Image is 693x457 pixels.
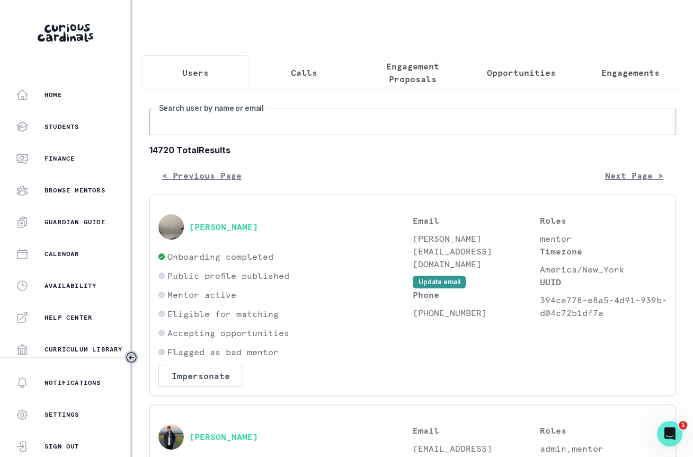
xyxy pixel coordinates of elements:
[413,424,540,437] p: Email
[679,421,687,429] span: 1
[45,186,105,195] p: Browse Mentors
[413,232,540,270] p: [PERSON_NAME][EMAIL_ADDRESS][DOMAIN_NAME]
[167,250,273,263] p: Onboarding completed
[167,327,289,339] p: Accepting opportunities
[540,214,667,227] p: Roles
[45,122,79,131] p: Students
[45,91,62,99] p: Home
[367,60,458,85] p: Engagement Proposals
[413,306,540,319] p: [PHONE_NUMBER]
[540,263,667,276] p: America/New_York
[413,288,540,301] p: Phone
[540,276,667,288] p: UUID
[45,379,101,387] p: Notifications
[167,307,279,320] p: Eligible for matching
[540,294,667,319] p: 394ce778-e8a5-4d91-939b-d04c72b1df7a
[149,144,676,156] b: 14720 Total Results
[45,282,96,290] p: Availability
[601,66,659,79] p: Engagements
[45,410,79,419] p: Settings
[167,346,279,358] p: Flagged as bad mentor
[45,250,79,258] p: Calendar
[189,432,258,442] button: [PERSON_NAME]
[167,269,289,282] p: Public profile published
[540,424,667,437] p: Roles
[45,313,92,322] p: Help Center
[45,345,123,354] p: Curriculum Library
[291,66,317,79] p: Calls
[167,288,236,301] p: Mentor active
[657,421,682,446] iframe: Intercom live chat
[182,66,209,79] p: Users
[413,276,466,288] button: Update email
[38,24,93,42] img: Curious Cardinals Logo
[540,245,667,258] p: Timezone
[487,66,556,79] p: Opportunities
[45,442,79,451] p: Sign Out
[540,442,667,455] p: admin,mentor
[158,365,243,387] button: Impersonate
[592,165,676,186] button: Next Page >
[413,214,540,227] p: Email
[125,350,138,364] button: Toggle sidebar
[189,222,258,232] button: [PERSON_NAME]
[540,232,667,245] p: mentor
[45,154,75,163] p: Finance
[149,165,254,186] button: < Previous Page
[45,218,105,226] p: Guardian Guide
